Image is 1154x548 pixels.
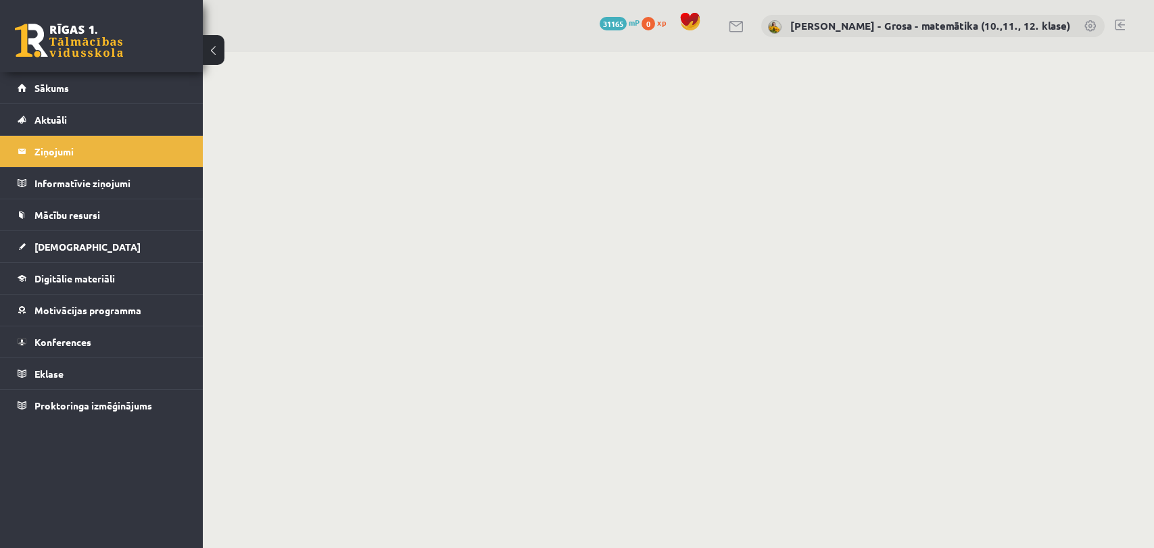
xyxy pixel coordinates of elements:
a: Aktuāli [18,104,186,135]
a: Rīgas 1. Tālmācības vidusskola [15,24,123,57]
a: Digitālie materiāli [18,263,186,294]
a: Proktoringa izmēģinājums [18,390,186,421]
a: [DEMOGRAPHIC_DATA] [18,231,186,262]
img: Laima Tukāne - Grosa - matemātika (10.,11., 12. klase) [768,20,782,34]
span: [DEMOGRAPHIC_DATA] [34,241,141,253]
span: Motivācijas programma [34,304,141,316]
a: Motivācijas programma [18,295,186,326]
span: 31165 [600,17,627,30]
a: Eklase [18,358,186,389]
legend: Ziņojumi [34,136,186,167]
span: Eklase [34,368,64,380]
span: xp [657,17,666,28]
span: Sākums [34,82,69,94]
a: 0 xp [642,17,673,28]
a: Mācību resursi [18,199,186,230]
a: Konferences [18,326,186,357]
a: 31165 mP [600,17,640,28]
a: Informatīvie ziņojumi [18,168,186,199]
span: Digitālie materiāli [34,272,115,284]
a: Sākums [18,72,186,103]
span: 0 [642,17,655,30]
legend: Informatīvie ziņojumi [34,168,186,199]
a: [PERSON_NAME] - Grosa - matemātika (10.,11., 12. klase) [790,19,1070,32]
span: Mācību resursi [34,209,100,221]
span: Proktoringa izmēģinājums [34,399,152,412]
span: mP [629,17,640,28]
span: Aktuāli [34,114,67,126]
a: Ziņojumi [18,136,186,167]
span: Konferences [34,336,91,348]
